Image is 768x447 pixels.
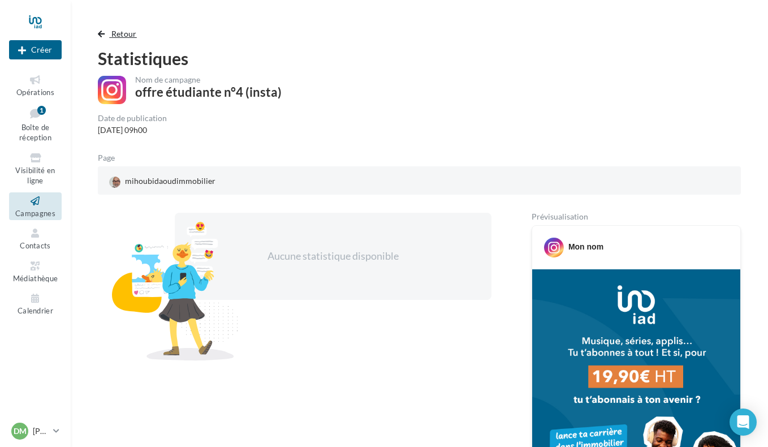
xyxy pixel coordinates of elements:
[568,241,603,252] div: Mon nom
[15,209,55,218] span: Campagnes
[9,257,62,285] a: Médiathèque
[9,290,62,317] a: Calendrier
[16,88,54,97] span: Opérations
[211,249,455,264] div: Aucune statistique disponible
[532,213,741,221] div: Prévisualisation
[13,274,58,283] span: Médiathèque
[19,123,51,143] span: Boîte de réception
[14,425,27,437] span: DM
[9,192,62,220] a: Campagnes
[9,71,62,99] a: Opérations
[98,50,741,67] div: Statistiques
[730,409,757,436] div: Open Intercom Messenger
[9,104,62,145] a: Boîte de réception1
[135,86,282,98] div: offre étudiante n°4 (insta)
[98,27,141,41] button: Retour
[111,29,137,38] span: Retour
[107,173,218,190] div: mihoubidaoudimmobilier
[9,149,62,188] a: Visibilité en ligne
[98,114,167,122] div: Date de publication
[37,106,46,115] div: 1
[9,40,62,59] div: Nouvelle campagne
[18,306,53,315] span: Calendrier
[15,166,55,186] span: Visibilité en ligne
[98,124,167,136] div: [DATE] 09h00
[9,225,62,252] a: Contacts
[33,425,49,437] p: [PERSON_NAME]
[9,420,62,442] a: DM [PERSON_NAME]
[135,76,282,84] div: Nom de campagne
[98,154,124,162] div: Page
[9,40,62,59] button: Créer
[107,173,315,190] a: mihoubidaoudimmobilier
[20,241,51,250] span: Contacts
